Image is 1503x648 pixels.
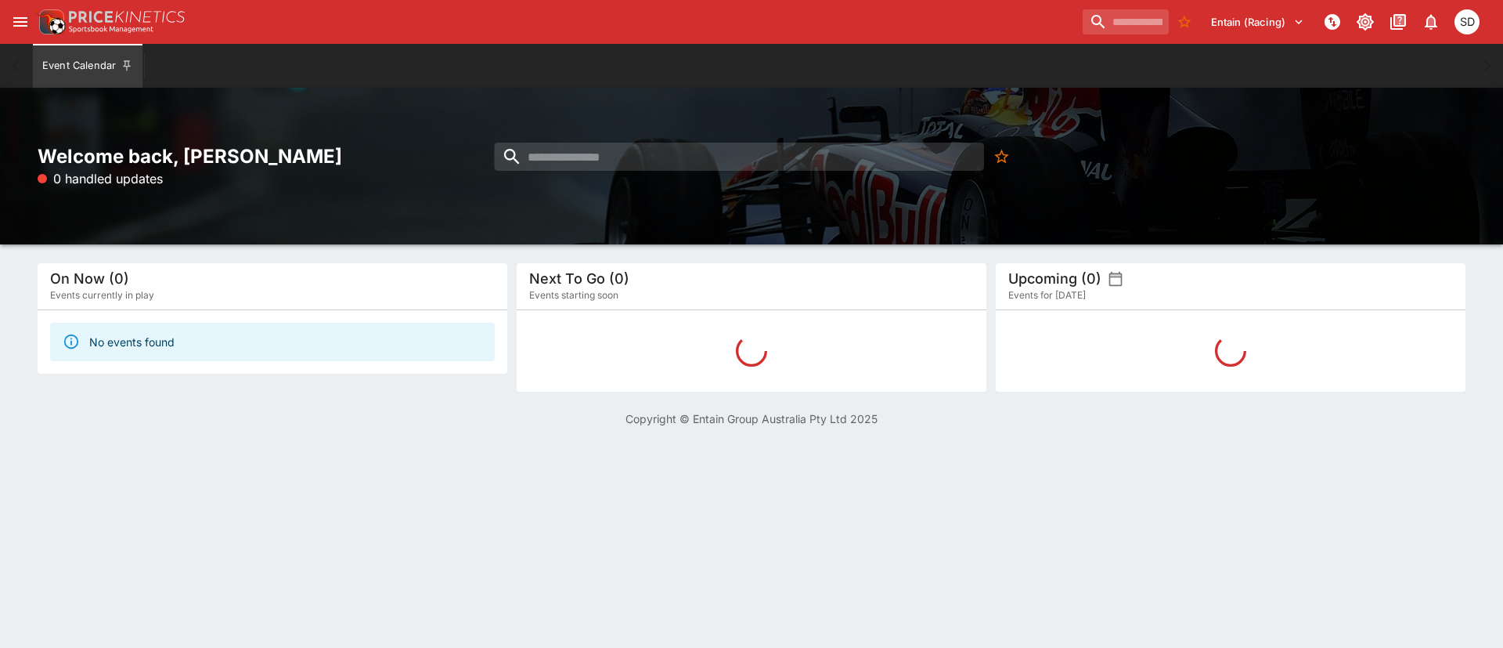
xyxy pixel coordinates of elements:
button: Notifications [1417,8,1445,36]
h5: Next To Go (0) [529,270,629,288]
div: Stuart Dibb [1454,9,1480,34]
button: Event Calendar [33,44,142,88]
img: PriceKinetics Logo [34,6,66,38]
button: NOT Connected to PK [1318,8,1346,36]
div: No events found [89,328,175,357]
h2: Welcome back, [PERSON_NAME] [38,144,507,168]
input: search [494,143,983,171]
span: Events for [DATE] [1008,288,1086,303]
button: open drawer [6,8,34,36]
input: search [1083,9,1169,34]
span: Events currently in play [50,288,154,303]
button: Stuart Dibb [1450,5,1484,39]
h5: On Now (0) [50,270,129,288]
img: PriceKinetics [69,11,185,23]
h5: Upcoming (0) [1008,270,1101,288]
button: Select Tenant [1202,9,1314,34]
button: No Bookmarks [987,143,1015,171]
button: No Bookmarks [1172,9,1197,34]
p: 0 handled updates [38,169,163,188]
button: Documentation [1384,8,1412,36]
img: Sportsbook Management [69,26,153,33]
button: Toggle light/dark mode [1351,8,1379,36]
button: settings [1108,271,1123,287]
span: Events starting soon [529,288,618,303]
